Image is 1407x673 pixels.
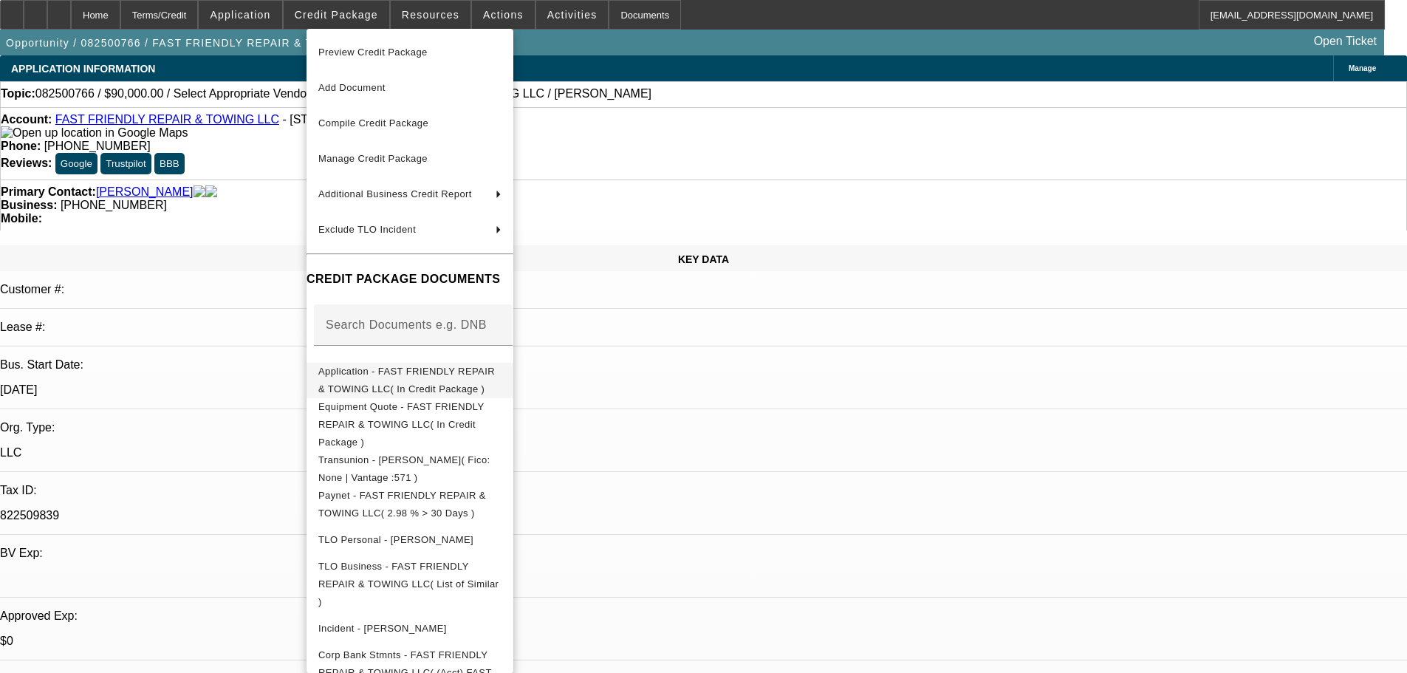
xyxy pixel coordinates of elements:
[326,318,487,331] mat-label: Search Documents e.g. DNB
[307,611,513,646] button: Incident - Holstein, Josh
[318,153,428,164] span: Manage Credit Package
[318,188,472,199] span: Additional Business Credit Report
[307,487,513,522] button: Paynet - FAST FRIENDLY REPAIR & TOWING LLC( 2.98 % > 30 Days )
[307,522,513,558] button: TLO Personal - Holstein, Josh
[307,558,513,611] button: TLO Business - FAST FRIENDLY REPAIR & TOWING LLC( List of Similar )
[318,623,447,634] span: Incident - [PERSON_NAME]
[318,561,499,607] span: TLO Business - FAST FRIENDLY REPAIR & TOWING LLC( List of Similar )
[307,270,513,288] h4: CREDIT PACKAGE DOCUMENTS
[318,366,495,394] span: Application - FAST FRIENDLY REPAIR & TOWING LLC( In Credit Package )
[318,490,486,519] span: Paynet - FAST FRIENDLY REPAIR & TOWING LLC( 2.98 % > 30 Days )
[307,363,513,398] button: Application - FAST FRIENDLY REPAIR & TOWING LLC( In Credit Package )
[318,117,428,129] span: Compile Credit Package
[318,47,428,58] span: Preview Credit Package
[318,224,416,235] span: Exclude TLO Incident
[318,454,490,483] span: Transunion - [PERSON_NAME]( Fico: None | Vantage :571 )
[318,534,473,545] span: TLO Personal - [PERSON_NAME]
[307,398,513,451] button: Equipment Quote - FAST FRIENDLY REPAIR & TOWING LLC( In Credit Package )
[307,451,513,487] button: Transunion - Holstein, Josh( Fico: None | Vantage :571 )
[318,401,484,448] span: Equipment Quote - FAST FRIENDLY REPAIR & TOWING LLC( In Credit Package )
[318,82,386,93] span: Add Document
